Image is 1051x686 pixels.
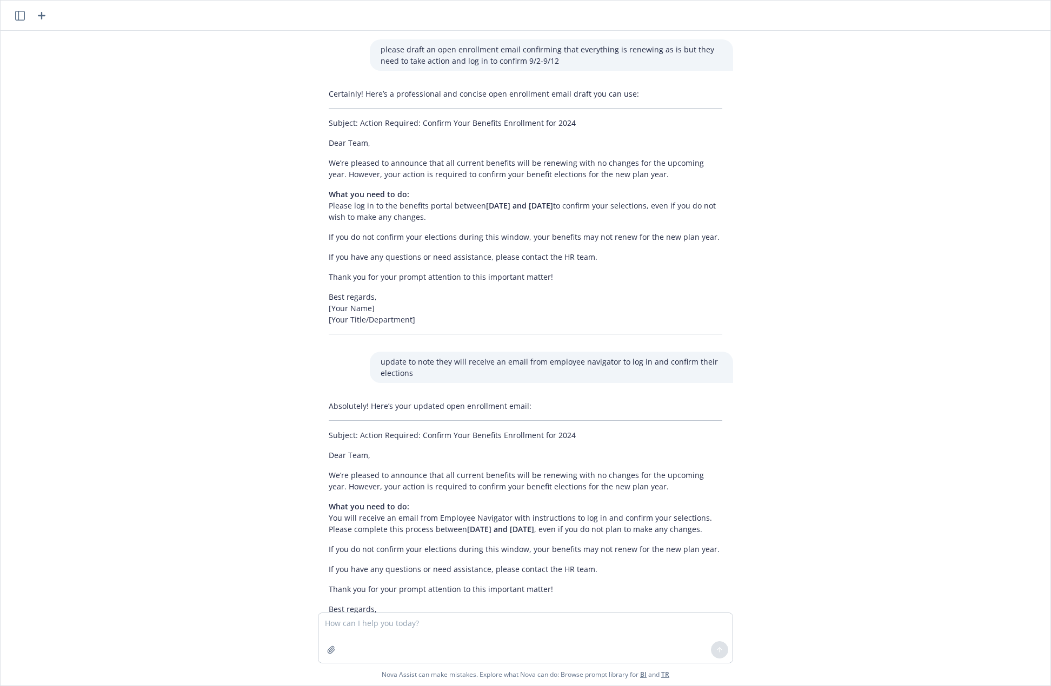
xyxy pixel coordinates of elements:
[329,429,722,441] p: Subject: Action Required: Confirm Your Benefits Enrollment for 2024
[5,663,1046,685] span: Nova Assist can make mistakes. Explore what Nova can do: Browse prompt library for and
[329,449,722,461] p: Dear Team,
[329,469,722,492] p: We’re pleased to announce that all current benefits will be renewing with no changes for the upco...
[329,251,722,263] p: If you have any questions or need assistance, please contact the HR team.
[661,670,669,679] a: TR
[329,583,722,595] p: Thank you for your prompt attention to this important matter!
[329,271,722,283] p: Thank you for your prompt attention to this important matter!
[381,356,722,379] p: update to note they will receive an email from employee navigator to log in and confirm their ele...
[329,189,409,199] span: What you need to do:
[329,563,722,575] p: If you have any questions or need assistance, please contact the HR team.
[329,543,722,555] p: If you do not confirm your elections during this window, your benefits may not renew for the new ...
[329,189,722,223] p: Please log in to the benefits portal between to confirm your selections, even if you do not wish ...
[329,291,722,325] p: Best regards, [Your Name] [Your Title/Department]
[329,400,722,412] p: Absolutely! Here’s your updated open enrollment email:
[329,137,722,149] p: Dear Team,
[329,231,722,243] p: If you do not confirm your elections during this window, your benefits may not renew for the new ...
[329,157,722,180] p: We’re pleased to announce that all current benefits will be renewing with no changes for the upco...
[381,44,722,66] p: please draft an open enrollment email confirming that everything is renewing as is but they need ...
[640,670,647,679] a: BI
[329,501,409,512] span: What you need to do:
[329,501,722,535] p: You will receive an email from Employee Navigator with instructions to log in and confirm your se...
[329,117,722,129] p: Subject: Action Required: Confirm Your Benefits Enrollment for 2024
[329,88,722,99] p: Certainly! Here’s a professional and concise open enrollment email draft you can use:
[467,524,534,534] span: [DATE] and [DATE]
[329,603,722,637] p: Best regards, [Your Name] [Your Title/Department]
[486,200,553,211] span: [DATE] and [DATE]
